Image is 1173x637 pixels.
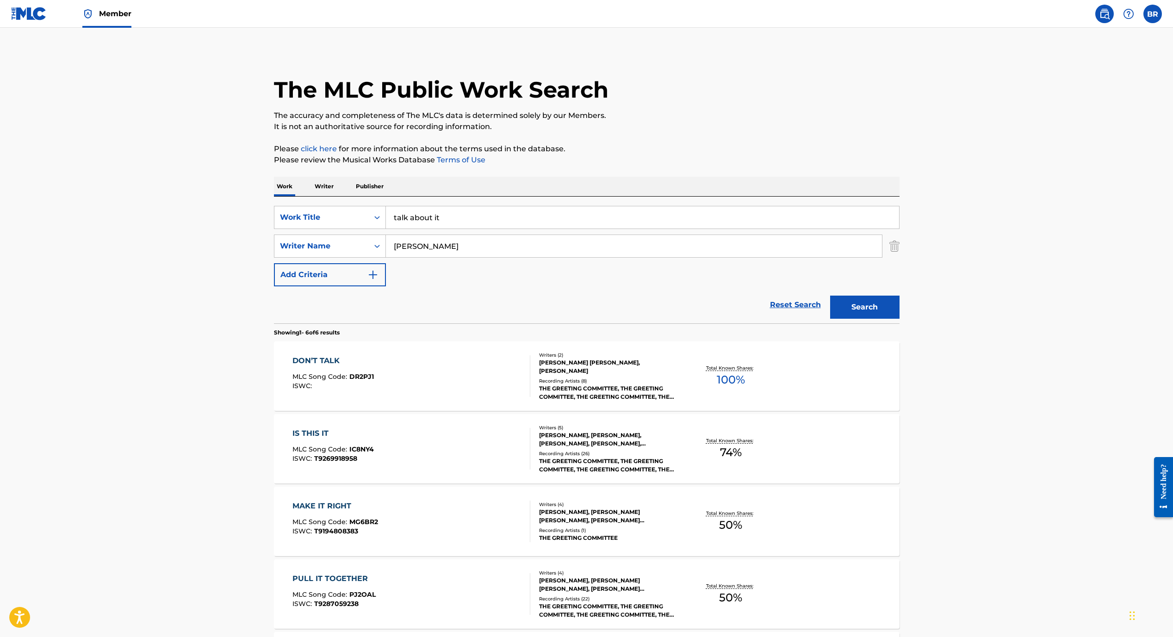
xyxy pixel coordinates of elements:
[719,517,742,533] span: 50 %
[1130,602,1135,630] div: Drag
[274,559,900,629] a: PULL IT TOGETHERMLC Song Code:PJ2OALISWC:T9287059238Writers (4)[PERSON_NAME], [PERSON_NAME] [PERS...
[349,372,374,381] span: DR2PJ1
[539,595,679,602] div: Recording Artists ( 22 )
[314,527,358,535] span: T9194808383
[367,269,379,280] img: 9d2ae6d4665cec9f34b9.svg
[274,414,900,483] a: IS THIS ITMLC Song Code:IC8NY4ISWC:T9269918958Writers (5)[PERSON_NAME], [PERSON_NAME], [PERSON_NA...
[1147,450,1173,524] iframe: Resource Center
[539,527,679,534] div: Recording Artists ( 1 )
[292,454,314,463] span: ISWC :
[830,296,900,319] button: Search
[274,121,900,132] p: It is not an authoritative source for recording information.
[274,487,900,556] a: MAKE IT RIGHTMLC Song Code:MG6BR2ISWC:T9194808383Writers (4)[PERSON_NAME], [PERSON_NAME] [PERSON_...
[539,359,679,375] div: [PERSON_NAME] [PERSON_NAME], [PERSON_NAME]
[99,8,131,19] span: Member
[292,372,349,381] span: MLC Song Code :
[353,177,386,196] p: Publisher
[292,600,314,608] span: ISWC :
[274,110,900,121] p: The accuracy and completeness of The MLC's data is determined solely by our Members.
[719,589,742,606] span: 50 %
[280,241,363,252] div: Writer Name
[301,144,337,153] a: click here
[274,177,295,196] p: Work
[292,527,314,535] span: ISWC :
[539,450,679,457] div: Recording Artists ( 26 )
[706,365,756,371] p: Total Known Shares:
[292,428,374,439] div: IS THIS IT
[539,602,679,619] div: THE GREETING COMMITTEE, THE GREETING COMMITTEE, THE GREETING COMMITTEE, THE GREETING COMMITTEE, T...
[274,155,900,166] p: Please review the Musical Works Database
[274,206,900,323] form: Search Form
[274,341,900,411] a: DON’T TALKMLC Song Code:DR2PJ1ISWC:Writers (2)[PERSON_NAME] [PERSON_NAME], [PERSON_NAME]Recording...
[1099,8,1110,19] img: search
[539,534,679,542] div: THE GREETING COMMITTEE
[292,445,349,453] span: MLC Song Code :
[349,590,376,599] span: PJ2OAL
[435,155,485,164] a: Terms of Use
[349,518,378,526] span: MG6BR2
[539,352,679,359] div: Writers ( 2 )
[312,177,336,196] p: Writer
[292,501,378,512] div: MAKE IT RIGHT
[292,355,374,366] div: DON’T TALK
[314,454,357,463] span: T9269918958
[274,76,608,104] h1: The MLC Public Work Search
[1119,5,1138,23] div: Help
[292,590,349,599] span: MLC Song Code :
[274,143,900,155] p: Please for more information about the terms used in the database.
[765,295,825,315] a: Reset Search
[706,582,756,589] p: Total Known Shares:
[1127,593,1173,637] iframe: Chat Widget
[539,431,679,448] div: [PERSON_NAME], [PERSON_NAME], [PERSON_NAME], [PERSON_NAME], [PERSON_NAME] [PERSON_NAME]
[292,518,349,526] span: MLC Song Code :
[539,508,679,525] div: [PERSON_NAME], [PERSON_NAME] [PERSON_NAME], [PERSON_NAME] [PERSON_NAME], [PERSON_NAME]
[11,7,47,20] img: MLC Logo
[539,424,679,431] div: Writers ( 5 )
[280,212,363,223] div: Work Title
[274,263,386,286] button: Add Criteria
[349,445,374,453] span: IC8NY4
[539,384,679,401] div: THE GREETING COMMITTEE, THE GREETING COMMITTEE, THE GREETING COMMITTEE, THE GREETING COMMITTEE, T...
[539,457,679,474] div: THE GREETING COMMITTEE, THE GREETING COMMITTEE, THE GREETING COMMITTEE, THE GREETING COMMITTEE, T...
[274,328,340,337] p: Showing 1 - 6 of 6 results
[539,569,679,576] div: Writers ( 4 )
[1123,8,1134,19] img: help
[720,444,742,461] span: 74 %
[717,371,745,388] span: 100 %
[292,573,376,584] div: PULL IT TOGETHER
[292,382,314,390] span: ISWC :
[706,510,756,517] p: Total Known Shares:
[539,501,679,508] div: Writers ( 4 )
[889,235,900,258] img: Delete Criterion
[82,8,93,19] img: Top Rightsholder
[1143,5,1162,23] div: User Menu
[314,600,359,608] span: T9287059238
[706,437,756,444] p: Total Known Shares:
[539,576,679,593] div: [PERSON_NAME], [PERSON_NAME] [PERSON_NAME], [PERSON_NAME] [PERSON_NAME], [PERSON_NAME]
[1095,5,1114,23] a: Public Search
[539,377,679,384] div: Recording Artists ( 8 )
